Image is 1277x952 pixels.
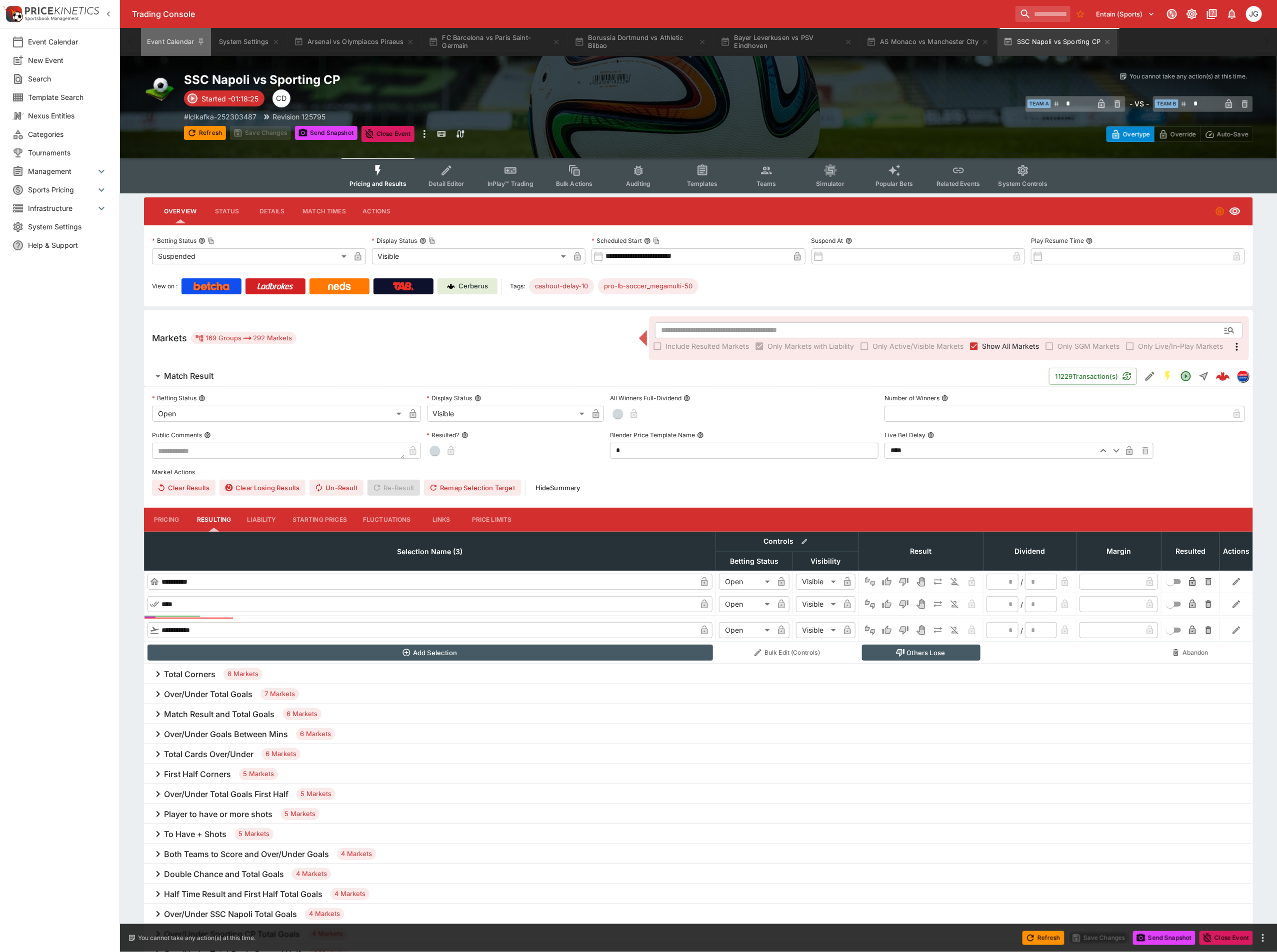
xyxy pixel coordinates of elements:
span: 4 Markets [330,889,369,899]
button: Win [879,622,895,638]
button: Status [204,199,249,223]
span: 4 Markets [292,869,331,879]
button: Bayer Leverkusen vs PSV Eindhoven [714,28,858,56]
span: 6 Markets [282,709,321,719]
span: Simulator [816,180,844,187]
p: You cannot take any action(s) at this time. [138,934,255,943]
p: Suspend At [811,236,843,245]
div: Cameron Duffy [272,89,290,107]
h6: Match Result and Total Goals [164,709,274,720]
span: System Controls [998,180,1047,187]
button: HideSummary [529,480,586,496]
button: Blender Price Template Name [697,432,704,439]
p: Overtype [1123,129,1150,139]
button: Live Bet Delay [927,432,934,439]
label: Market Actions [152,465,1245,480]
h6: Total Cards Over/Under [164,749,253,760]
span: Betting Status [719,555,789,567]
div: Open [719,596,773,612]
button: Documentation [1203,5,1221,23]
button: Not Set [862,622,878,638]
span: Template Search [28,92,107,102]
button: Details [249,199,294,223]
button: Connected to PK [1163,5,1181,23]
label: View on : [152,278,177,294]
button: Push [930,574,946,590]
img: TabNZ [393,282,414,290]
button: Price Limits [464,508,520,532]
p: Live Bet Delay [884,431,925,439]
div: / [1020,625,1023,636]
button: Match Times [294,199,354,223]
img: logo-cerberus--red.svg [1216,369,1230,383]
p: Resulted? [427,431,459,439]
button: James Gordon [1243,3,1265,25]
button: Borussia Dortmund vs Athletic Bilbao [568,28,712,56]
button: Close Event [1199,931,1253,945]
div: Trading Console [132,9,1011,19]
button: Lose [896,574,912,590]
p: Display Status [427,394,472,402]
div: Open [719,622,773,638]
button: Win [879,596,895,612]
button: Open [1220,321,1238,339]
svg: Suspended [1215,206,1225,216]
span: pro-lb-soccer_megamulti-50 [598,281,698,291]
div: Visible [372,248,570,264]
button: Starting Prices [284,508,355,532]
button: Resulting [189,508,239,532]
button: Play Resume Time [1086,237,1093,244]
img: Betcha [193,282,229,290]
div: Open [152,406,405,422]
button: Overview [156,199,204,223]
button: Betting StatusCopy To Clipboard [198,237,205,244]
button: 11229Transaction(s) [1049,368,1137,385]
div: Visible [796,622,839,638]
span: Auditing [626,180,650,187]
span: 4 Markets [337,849,376,859]
p: Number of Winners [884,394,939,402]
span: 6 Markets [261,749,300,759]
span: InPlay™ Trading [487,180,533,187]
button: Pricing [144,508,189,532]
button: Auto-Save [1200,126,1253,142]
button: Win [879,574,895,590]
button: Actions [354,199,399,223]
button: Eliminated In Play [947,596,963,612]
button: Close Event [361,126,415,142]
span: Related Events [936,180,980,187]
button: more [1257,932,1269,944]
th: Margin [1076,532,1161,570]
h6: Over/Under SSC Napoli Total Goals [164,909,297,920]
input: search [1015,6,1070,22]
button: Bulk edit [798,535,811,548]
div: 685ce489-b6d7-42f0-84da-bcb2cadc1dec [1216,369,1230,383]
img: Cerberus [447,282,455,290]
p: Display Status [372,236,417,245]
div: Open [719,574,773,590]
button: Eliminated In Play [947,622,963,638]
img: PriceKinetics Logo [3,4,23,24]
span: Only Live/In-Play Markets [1138,341,1223,351]
div: / [1020,577,1023,587]
button: Open [1177,367,1195,385]
span: Include Resulted Markets [665,341,749,351]
h6: Over/Under Total Goals [164,689,252,700]
span: System Settings [28,221,107,232]
p: Betting Status [152,394,196,402]
span: 5 Markets [239,769,278,779]
button: Void [913,622,929,638]
span: Pricing and Results [349,180,406,187]
button: Push [930,596,946,612]
div: Event type filters [341,158,1055,193]
button: Toggle light/dark mode [1183,5,1201,23]
button: Void [913,574,929,590]
h6: Total Corners [164,669,215,680]
button: Fluctuations [355,508,419,532]
button: Remap Selection Target [424,480,521,496]
span: Only SGM Markets [1057,341,1119,351]
button: Resulted? [461,432,468,439]
button: Push [930,622,946,638]
th: Resulted [1161,532,1220,570]
span: Only Active/Visible Markets [872,341,963,351]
